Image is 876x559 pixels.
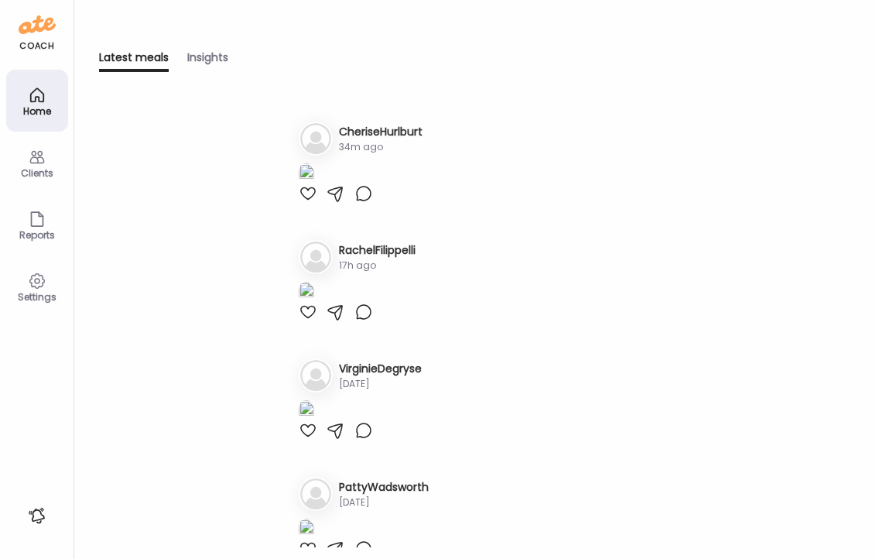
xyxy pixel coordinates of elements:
div: 34m ago [339,140,423,154]
img: images%2FPx7obpQtcXfz5dvBTIw2MvHmXDg1%2FrSgCnKy0rTQGxVSMQcIT%2FRdymBaGkwmkJ39tZslea_1080 [299,163,314,184]
div: 17h ago [339,259,416,273]
img: bg-avatar-default.svg [300,360,331,391]
div: coach [19,39,54,53]
div: Reports [9,230,65,240]
h3: CheriseHurlburt [339,124,423,140]
img: images%2FAeoIZUoaJycg1Nu3Sq9dMNPfs5n1%2FM8T6NtPSlktQ27w1wtHC%2FOK9b0Vhqay73EYg440HD_1080 [299,519,314,540]
div: Insights [187,50,228,72]
h3: PattyWadsworth [339,479,429,496]
h3: RachelFilippelli [339,242,416,259]
img: bg-avatar-default.svg [300,242,331,273]
img: images%2F1IVwZUuXIwd79qFJdmi7kV9BNGF2%2FZbn7dqXyTlxZCSWAu05F%2FonOl6eh2Z0tch3Qq3w7z_1080 [299,282,314,303]
div: Latest meals [99,50,169,72]
img: bg-avatar-default.svg [300,123,331,154]
h3: VirginieDegryse [339,361,422,377]
div: Clients [9,168,65,178]
img: images%2Fzt9ufIYpKycxN3n4OKSKcWHmgJ22%2FqBlXbbhZMUp4iuiYFid5%2FZWcV8zuXXBlo7vboDQSu_1080 [299,400,314,421]
div: [DATE] [339,377,422,391]
div: Home [9,106,65,116]
img: ate [19,12,56,37]
div: Settings [9,292,65,302]
img: bg-avatar-default.svg [300,478,331,509]
div: [DATE] [339,496,429,509]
